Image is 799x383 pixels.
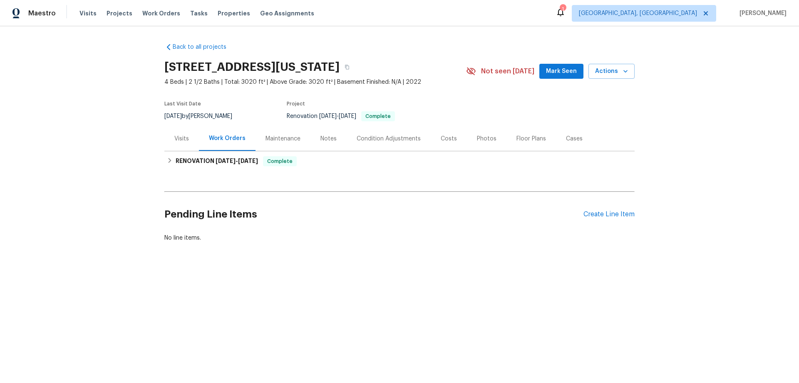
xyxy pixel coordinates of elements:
div: Costs [441,135,457,143]
span: Complete [362,114,394,119]
div: Maintenance [266,135,300,143]
span: Geo Assignments [260,9,314,18]
span: [DATE] [319,113,337,119]
button: Actions [588,64,635,79]
span: [DATE] [339,113,356,119]
span: - [319,113,356,119]
span: Mark Seen [546,66,577,77]
span: [DATE] [216,158,236,164]
button: Copy Address [340,60,355,75]
div: Visits [174,135,189,143]
span: - [216,158,258,164]
a: Back to all projects [164,43,244,51]
div: Notes [320,135,337,143]
span: Tasks [190,10,208,16]
span: Complete [264,157,296,165]
span: [PERSON_NAME] [736,9,787,18]
span: [GEOGRAPHIC_DATA], [GEOGRAPHIC_DATA] [579,9,697,18]
span: Maestro [28,9,56,18]
div: RENOVATION [DATE]-[DATE]Complete [164,151,635,171]
span: 4 Beds | 2 1/2 Baths | Total: 3020 ft² | Above Grade: 3020 ft² | Basement Finished: N/A | 2022 [164,78,466,86]
span: Projects [107,9,132,18]
span: [DATE] [238,158,258,164]
div: by [PERSON_NAME] [164,111,242,121]
span: Visits [79,9,97,18]
div: Work Orders [209,134,246,143]
div: Floor Plans [516,135,546,143]
h6: RENOVATION [176,156,258,166]
span: [DATE] [164,113,182,119]
span: Not seen [DATE] [481,67,534,75]
span: Properties [218,9,250,18]
span: Renovation [287,113,395,119]
span: Last Visit Date [164,101,201,106]
div: No line items. [164,234,635,242]
div: Cases [566,135,583,143]
h2: Pending Line Items [164,195,583,234]
div: Create Line Item [583,210,635,218]
span: Actions [595,66,628,77]
div: Photos [477,135,496,143]
div: 1 [560,5,566,13]
span: Project [287,101,305,106]
h2: [STREET_ADDRESS][US_STATE] [164,63,340,71]
div: Condition Adjustments [357,135,421,143]
button: Mark Seen [539,64,583,79]
span: Work Orders [142,9,180,18]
